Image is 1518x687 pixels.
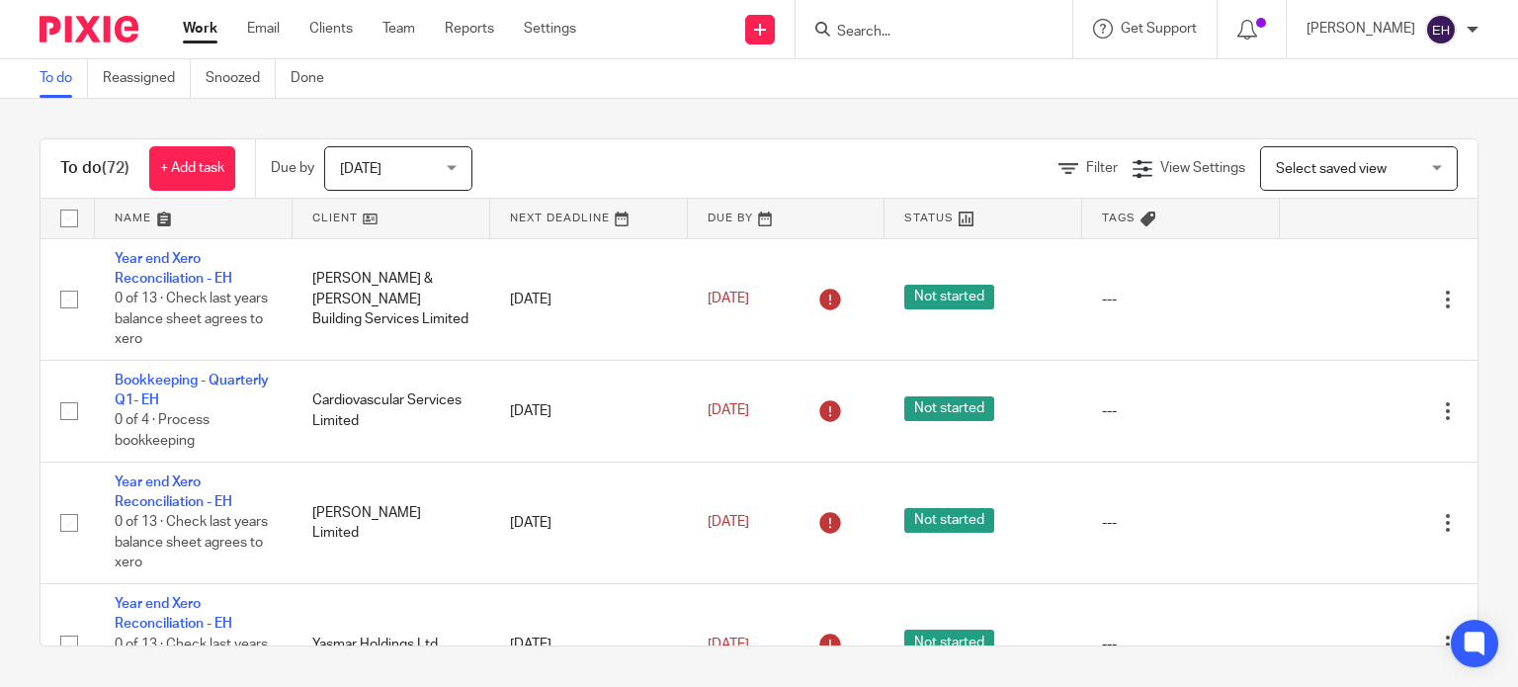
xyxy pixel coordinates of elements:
a: Reports [445,19,494,39]
td: [PERSON_NAME] Limited [293,462,490,583]
span: 0 of 4 · Process bookkeeping [115,414,210,449]
p: Due by [271,158,314,178]
span: Select saved view [1276,162,1387,176]
img: Pixie [40,16,138,43]
a: Year end Xero Reconciliation - EH [115,475,232,509]
span: Get Support [1121,22,1197,36]
span: Tags [1102,213,1136,223]
a: Work [183,19,217,39]
span: Filter [1086,161,1118,175]
div: --- [1102,513,1260,533]
span: Not started [904,396,994,421]
a: Bookkeeping - Quarterly Q1- EH [115,374,269,407]
span: Not started [904,285,994,309]
a: Email [247,19,280,39]
span: [DATE] [708,638,749,651]
p: [PERSON_NAME] [1307,19,1415,39]
a: Year end Xero Reconciliation - EH [115,252,232,286]
input: Search [835,24,1013,42]
td: Cardiovascular Services Limited [293,360,490,462]
td: [PERSON_NAME] & [PERSON_NAME] Building Services Limited [293,238,490,360]
span: 0 of 13 · Check last years balance sheet agrees to xero [115,292,268,346]
span: Not started [904,508,994,533]
a: + Add task [149,146,235,191]
a: Snoozed [206,59,276,98]
span: [DATE] [340,162,381,176]
td: [DATE] [490,360,688,462]
span: Not started [904,630,994,654]
span: View Settings [1160,161,1245,175]
span: [DATE] [708,404,749,418]
td: [DATE] [490,238,688,360]
div: --- [1102,290,1260,309]
div: --- [1102,401,1260,421]
span: (72) [102,160,129,176]
td: [DATE] [490,462,688,583]
a: Team [382,19,415,39]
h1: To do [60,158,129,179]
a: Year end Xero Reconciliation - EH [115,597,232,631]
span: [DATE] [708,292,749,305]
span: 0 of 13 · Check last years balance sheet agrees to xero [115,516,268,570]
a: Done [291,59,339,98]
a: Reassigned [103,59,191,98]
a: Settings [524,19,576,39]
a: Clients [309,19,353,39]
img: svg%3E [1425,14,1457,45]
div: --- [1102,635,1260,654]
span: [DATE] [708,516,749,530]
a: To do [40,59,88,98]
